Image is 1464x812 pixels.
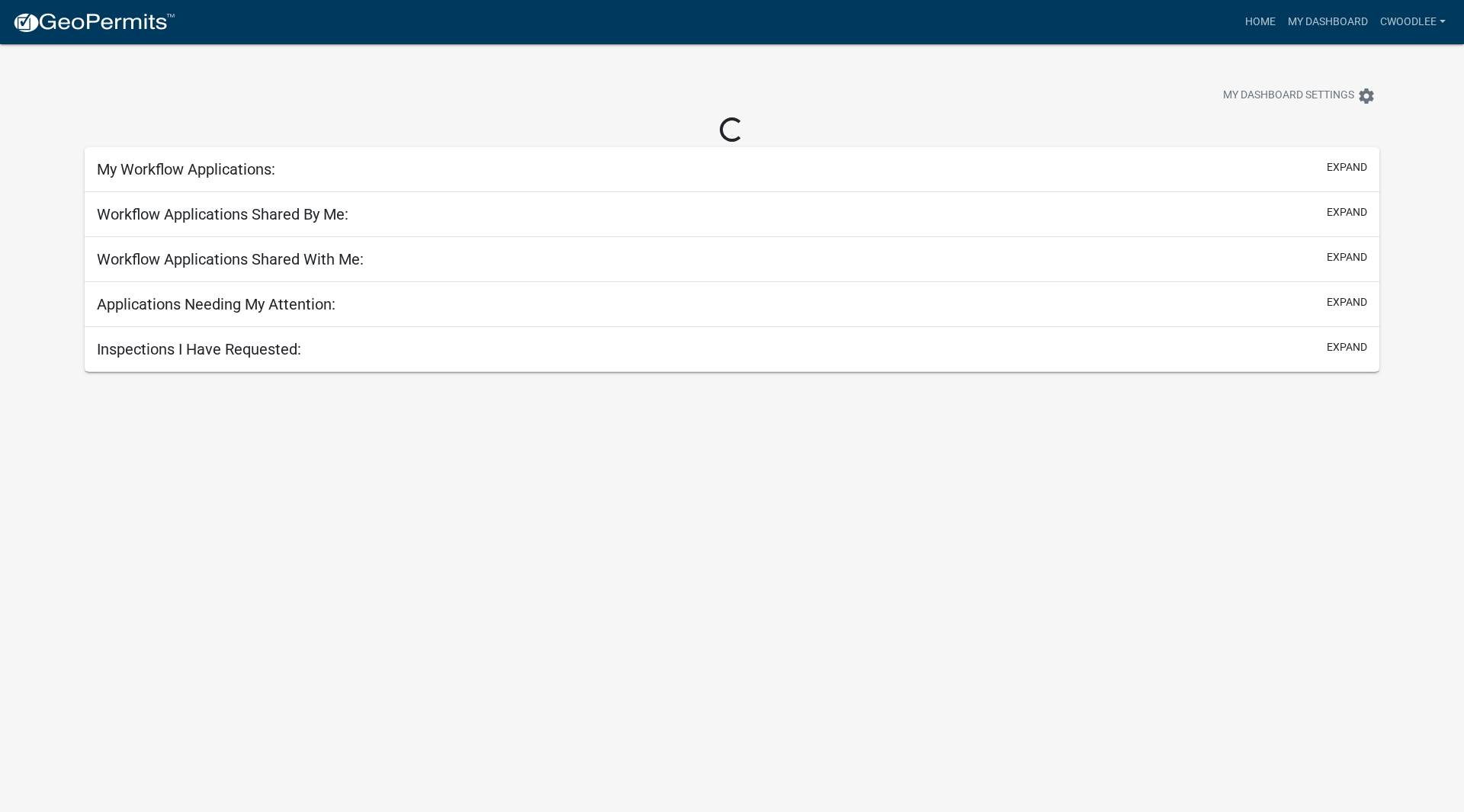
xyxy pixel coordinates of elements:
h5: Inspections I Have Requested: [97,340,301,358]
button: My Dashboard Settingssettings [1211,81,1388,111]
a: My Dashboard [1282,8,1374,37]
i: settings [1357,87,1376,105]
button: expand [1327,204,1367,220]
h5: Applications Needing My Attention: [97,295,335,313]
button: expand [1327,249,1367,265]
h5: Workflow Applications Shared By Me: [97,205,348,223]
h5: Workflow Applications Shared With Me: [97,250,364,268]
button: expand [1327,159,1367,175]
a: cwoodlee [1374,8,1452,37]
button: expand [1327,294,1367,310]
h5: My Workflow Applications: [97,160,275,178]
a: Home [1239,8,1282,37]
span: My Dashboard Settings [1223,87,1354,105]
button: expand [1327,339,1367,355]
